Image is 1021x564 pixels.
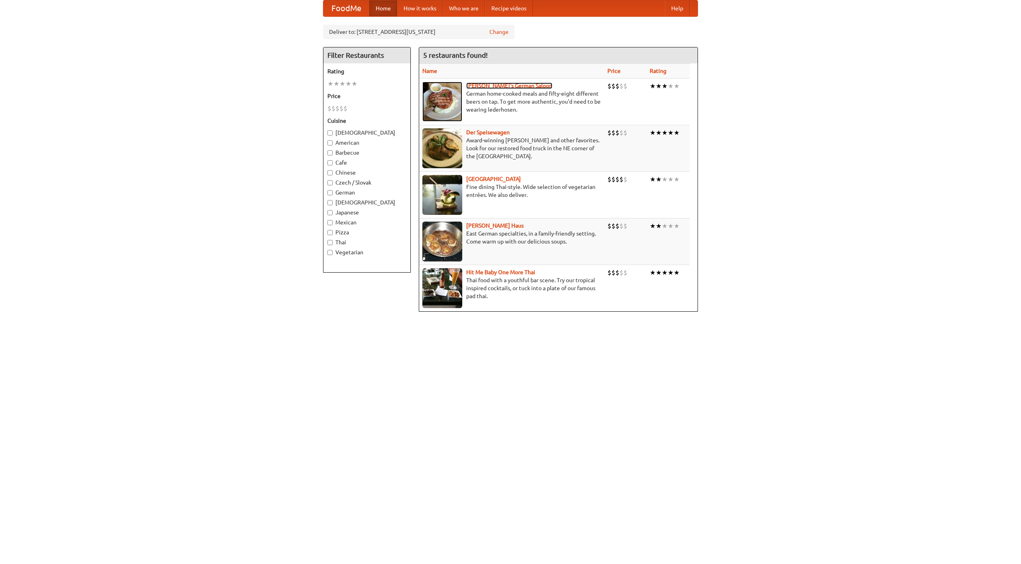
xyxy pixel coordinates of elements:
b: Der Speisewagen [466,129,510,136]
a: Who we are [443,0,485,16]
label: Thai [327,238,406,246]
h5: Rating [327,67,406,75]
a: Help [665,0,690,16]
input: Barbecue [327,150,333,155]
img: speisewagen.jpg [422,128,462,168]
li: $ [615,128,619,137]
li: ★ [650,82,656,90]
li: $ [607,222,611,230]
label: German [327,189,406,197]
p: German home-cooked meals and fifty-eight different beers on tap. To get more authentic, you'd nee... [422,90,601,114]
li: ★ [650,222,656,230]
li: $ [607,82,611,90]
input: Pizza [327,230,333,235]
a: How it works [397,0,443,16]
a: Rating [650,68,666,74]
li: $ [623,175,627,184]
input: Chinese [327,170,333,175]
li: ★ [656,128,662,137]
li: ★ [650,175,656,184]
a: Price [607,68,621,74]
li: $ [623,268,627,277]
a: Name [422,68,437,74]
input: Thai [327,240,333,245]
li: ★ [650,128,656,137]
li: ★ [656,82,662,90]
p: Award-winning [PERSON_NAME] and other favorites. Look for our restored food truck in the NE corne... [422,136,601,160]
a: Change [489,28,509,36]
label: [DEMOGRAPHIC_DATA] [327,129,406,137]
li: ★ [674,222,680,230]
li: $ [611,175,615,184]
label: [DEMOGRAPHIC_DATA] [327,198,406,206]
li: $ [619,268,623,277]
input: [DEMOGRAPHIC_DATA] [327,200,333,205]
img: esthers.jpg [422,82,462,122]
li: ★ [345,79,351,88]
input: American [327,140,333,145]
label: Mexican [327,218,406,226]
li: $ [607,128,611,137]
label: American [327,139,406,147]
img: babythai.jpg [422,268,462,308]
li: ★ [662,222,668,230]
label: Chinese [327,169,406,177]
li: ★ [333,79,339,88]
li: $ [619,175,623,184]
li: ★ [674,82,680,90]
li: $ [331,104,335,113]
a: Hit Me Baby One More Thai [466,269,535,275]
li: $ [623,222,627,230]
li: $ [607,268,611,277]
li: $ [623,82,627,90]
li: ★ [662,268,668,277]
li: $ [615,268,619,277]
li: $ [623,128,627,137]
li: ★ [351,79,357,88]
li: $ [619,82,623,90]
a: [GEOGRAPHIC_DATA] [466,176,521,182]
p: East German specialties, in a family-friendly setting. Come warm up with our delicious soups. [422,230,601,246]
input: Vegetarian [327,250,333,255]
input: Cafe [327,160,333,165]
label: Cafe [327,159,406,167]
li: $ [327,104,331,113]
h5: Cuisine [327,117,406,125]
p: Thai food with a youthful bar scene. Try our tropical inspired cocktails, or tuck into a plate of... [422,276,601,300]
div: Deliver to: [STREET_ADDRESS][US_STATE] [323,25,514,39]
li: ★ [674,175,680,184]
input: Japanese [327,210,333,215]
ng-pluralize: 5 restaurants found! [423,51,488,59]
a: [PERSON_NAME]'s German Saloon [466,83,552,89]
li: ★ [668,175,674,184]
a: Home [369,0,397,16]
li: ★ [662,128,668,137]
a: [PERSON_NAME] Haus [466,222,524,229]
li: $ [619,128,623,137]
li: $ [615,82,619,90]
li: ★ [668,82,674,90]
li: ★ [668,222,674,230]
li: $ [339,104,343,113]
input: [DEMOGRAPHIC_DATA] [327,130,333,136]
li: ★ [674,268,680,277]
a: Recipe videos [485,0,533,16]
li: $ [619,222,623,230]
img: satay.jpg [422,175,462,215]
li: ★ [668,128,674,137]
li: $ [335,104,339,113]
li: $ [615,222,619,230]
li: ★ [339,79,345,88]
li: ★ [656,175,662,184]
label: Vegetarian [327,248,406,256]
input: German [327,190,333,195]
label: Japanese [327,208,406,216]
p: Fine dining Thai-style. Wide selection of vegetarian entrées. We also deliver. [422,183,601,199]
img: kohlhaus.jpg [422,222,462,261]
li: ★ [662,175,668,184]
li: $ [611,222,615,230]
li: ★ [656,222,662,230]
